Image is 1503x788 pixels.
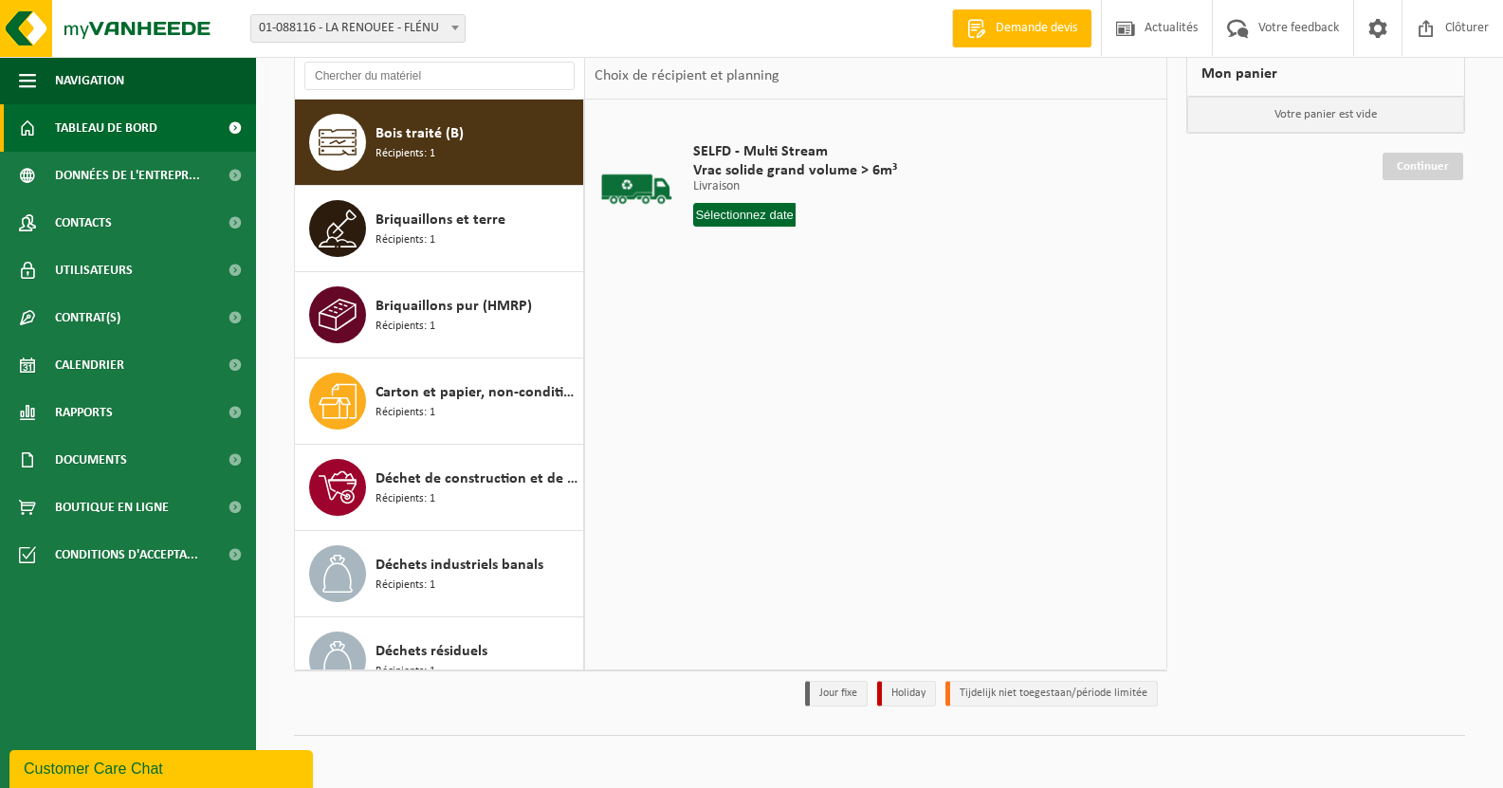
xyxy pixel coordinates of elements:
[376,318,435,336] span: Récipients: 1
[55,389,113,436] span: Rapports
[295,445,584,531] button: Déchet de construction et de démolition mélangé (inerte et non inerte) Récipients: 1
[250,14,466,43] span: 01-088116 - LA RENOUEE - FLÉNU
[295,617,584,704] button: Déchets résiduels Récipients: 1
[877,681,936,706] li: Holiday
[1187,97,1464,133] p: Votre panier est vide
[9,746,317,788] iframe: chat widget
[1186,51,1465,97] div: Mon panier
[376,663,435,681] span: Récipients: 1
[376,295,532,318] span: Briquaillons pur (HMRP)
[55,152,200,199] span: Données de l'entrepr...
[693,203,796,227] input: Sélectionnez date
[376,381,578,404] span: Carton et papier, non-conditionné (industriel)
[55,341,124,389] span: Calendrier
[376,145,435,163] span: Récipients: 1
[952,9,1091,47] a: Demande devis
[55,57,124,104] span: Navigation
[295,100,584,186] button: Bois traité (B) Récipients: 1
[55,294,120,341] span: Contrat(s)
[376,467,578,490] span: Déchet de construction et de démolition mélangé (inerte et non inerte)
[376,554,543,577] span: Déchets industriels banals
[945,681,1158,706] li: Tijdelijk niet toegestaan/période limitée
[376,231,435,249] span: Récipients: 1
[55,484,169,531] span: Boutique en ligne
[805,681,868,706] li: Jour fixe
[295,531,584,617] button: Déchets industriels banals Récipients: 1
[693,142,897,161] span: SELFD - Multi Stream
[55,531,198,578] span: Conditions d'accepta...
[251,15,465,42] span: 01-088116 - LA RENOUEE - FLÉNU
[376,640,487,663] span: Déchets résiduels
[376,490,435,508] span: Récipients: 1
[1383,153,1463,180] a: Continuer
[295,272,584,358] button: Briquaillons pur (HMRP) Récipients: 1
[376,404,435,422] span: Récipients: 1
[55,104,157,152] span: Tableau de bord
[585,52,789,100] div: Choix de récipient et planning
[376,209,505,231] span: Briquaillons et terre
[295,358,584,445] button: Carton et papier, non-conditionné (industriel) Récipients: 1
[295,186,584,272] button: Briquaillons et terre Récipients: 1
[376,122,464,145] span: Bois traité (B)
[991,19,1082,38] span: Demande devis
[55,199,112,247] span: Contacts
[693,180,897,193] p: Livraison
[376,577,435,595] span: Récipients: 1
[55,436,127,484] span: Documents
[304,62,575,90] input: Chercher du matériel
[693,161,897,180] span: Vrac solide grand volume > 6m³
[55,247,133,294] span: Utilisateurs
